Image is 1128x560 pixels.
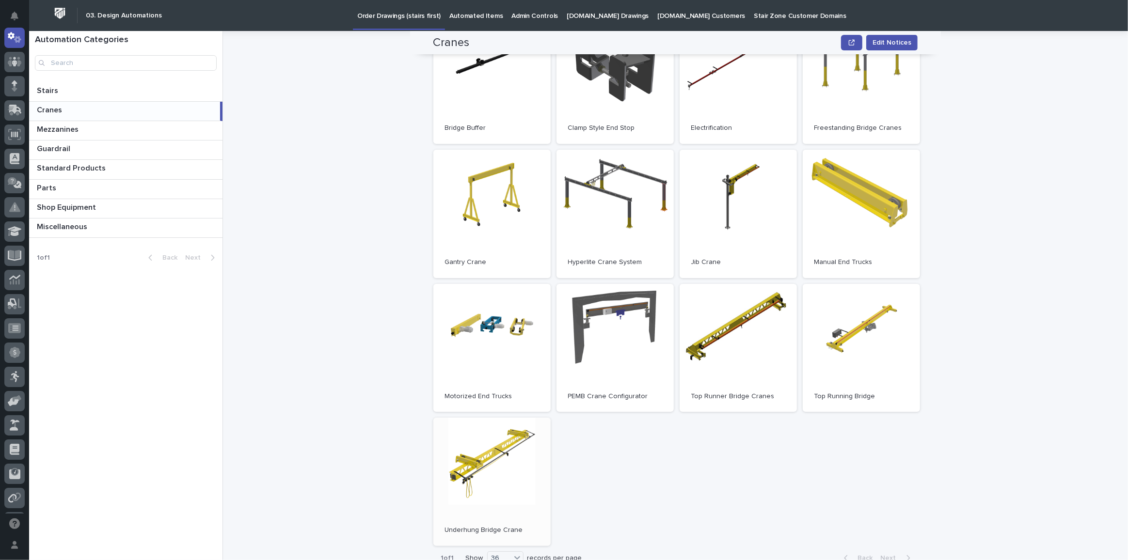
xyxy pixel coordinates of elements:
[556,16,674,144] a: Clamp Style End Stop
[33,159,123,167] div: We're available if you need us!
[568,258,662,266] p: Hyperlite Crane System
[57,118,127,136] a: 🔗Onboarding Call
[29,102,222,121] a: CranesCranes
[814,124,908,132] p: Freestanding Bridge Cranes
[680,150,797,278] a: Jib Crane
[37,142,72,154] p: Guardrail
[19,122,53,132] span: Help Docs
[12,12,25,27] div: Notifications
[445,124,539,132] p: Bridge Buffer
[37,182,58,193] p: Parts
[35,55,217,71] input: Search
[10,123,17,131] div: 📖
[37,84,60,95] p: Stairs
[568,124,662,132] p: Clamp Style End Stop
[433,150,551,278] a: Gantry Crane
[29,160,222,179] a: Standard ProductsStandard Products
[445,258,539,266] p: Gantry Crane
[29,218,222,238] a: MiscellaneousMiscellaneous
[70,122,124,132] span: Onboarding Call
[445,392,539,401] p: Motorized End Trucks
[157,254,177,261] span: Back
[61,123,68,131] div: 🔗
[445,526,539,534] p: Underhung Bridge Crane
[433,418,551,546] a: Underhung Bridge Crane
[691,258,785,266] p: Jib Crane
[33,150,159,159] div: Start new chat
[433,284,551,412] a: Motorized End Trucks
[433,36,470,50] h2: Cranes
[141,253,181,262] button: Back
[866,35,918,50] button: Edit Notices
[4,513,25,534] button: Open support chat
[29,121,222,140] a: MezzaninesMezzanines
[691,392,785,401] p: Top Runner Bridge Cranes
[10,9,29,29] img: Stacker
[37,123,80,134] p: Mezzanines
[68,179,117,187] a: Powered byPylon
[37,104,64,115] p: Cranes
[37,201,98,212] p: Shop Equipment
[6,118,57,136] a: 📖Help Docs
[29,246,58,270] p: 1 of 1
[814,392,908,401] p: Top Running Bridge
[4,6,25,26] button: Notifications
[165,153,176,164] button: Start new chat
[185,254,207,261] span: Next
[29,82,222,102] a: StairsStairs
[37,220,89,232] p: Miscellaneous
[29,180,222,199] a: PartsParts
[680,16,797,144] a: Electrification
[86,12,162,20] h2: 03. Design Automations
[568,392,662,401] p: PEMB Crane Configurator
[35,35,217,46] h1: Automation Categories
[51,4,69,22] img: Workspace Logo
[10,38,176,54] p: Welcome 👋
[803,150,920,278] a: Manual End Trucks
[873,38,911,47] span: Edit Notices
[29,140,222,160] a: GuardrailGuardrail
[803,284,920,412] a: Top Running Bridge
[96,179,117,187] span: Pylon
[433,16,551,144] a: Bridge Buffer
[37,162,108,173] p: Standard Products
[181,253,222,262] button: Next
[556,150,674,278] a: Hyperlite Crane System
[10,150,27,167] img: 1736555164131-43832dd5-751b-4058-ba23-39d91318e5a0
[814,258,908,266] p: Manual End Trucks
[803,16,920,144] a: Freestanding Bridge Cranes
[10,54,176,69] p: How can we help?
[556,284,674,412] a: PEMB Crane Configurator
[680,284,797,412] a: Top Runner Bridge Cranes
[29,199,222,218] a: Shop EquipmentShop Equipment
[691,124,785,132] p: Electrification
